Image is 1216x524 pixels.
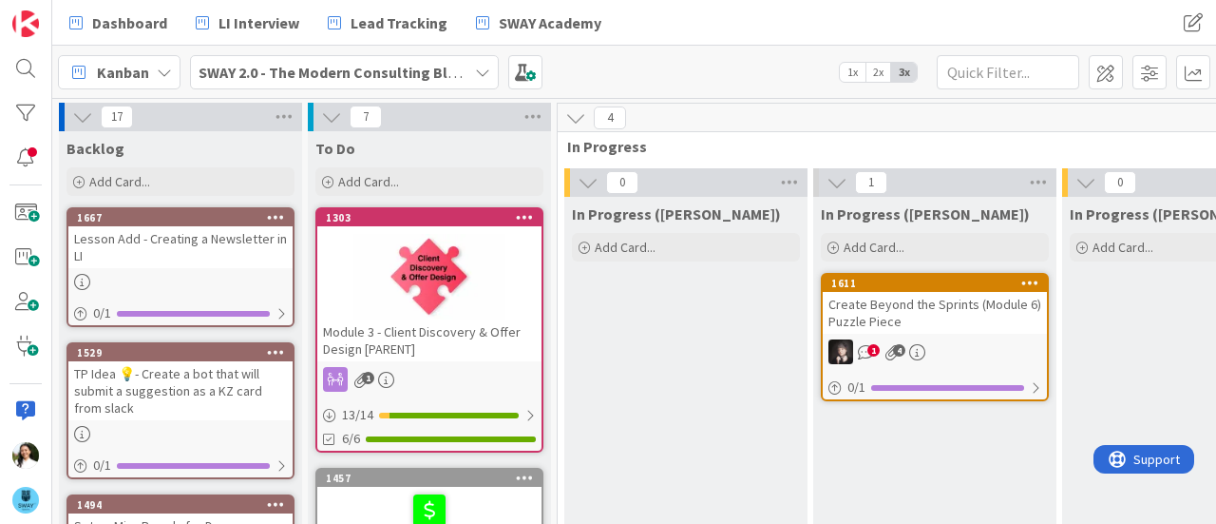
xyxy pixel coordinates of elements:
[68,301,293,325] div: 0/1
[315,139,355,158] span: To Do
[326,472,541,485] div: 1457
[68,344,293,361] div: 1529
[68,361,293,420] div: TP Idea 💡- Create a bot that will submit a suggestion as a KZ card from slack
[855,171,887,194] span: 1
[218,11,299,34] span: LI Interview
[844,239,904,256] span: Add Card...
[184,6,311,40] a: LI Interview
[317,320,541,361] div: Module 3 - Client Discovery & Offer Design [PARENT]
[606,171,638,194] span: 0
[342,405,373,425] span: 13 / 14
[1092,239,1153,256] span: Add Card...
[12,487,39,514] img: avatar
[867,344,880,357] span: 1
[828,340,853,364] img: BN
[317,470,541,487] div: 1457
[66,342,294,479] a: 1529TP Idea 💡- Create a bot that will submit a suggestion as a KZ card from slack0/1
[351,11,447,34] span: Lead Tracking
[68,209,293,226] div: 1667
[77,498,293,512] div: 1494
[823,340,1047,364] div: BN
[77,346,293,359] div: 1529
[823,275,1047,334] div: 1611Create Beyond the Sprints (Module 6) Puzzle Piece
[77,211,293,224] div: 1667
[317,209,541,361] div: 1303Module 3 - Client Discovery & Offer Design [PARENT]
[58,6,179,40] a: Dashboard
[315,207,543,453] a: 1303Module 3 - Client Discovery & Offer Design [PARENT]13/146/6
[350,106,382,128] span: 7
[66,139,124,158] span: Backlog
[891,63,917,82] span: 3x
[317,209,541,226] div: 1303
[342,429,360,449] span: 6/6
[821,273,1049,401] a: 1611Create Beyond the Sprints (Module 6) Puzzle PieceBN0/1
[937,55,1079,89] input: Quick Filter...
[823,376,1047,399] div: 0/1
[12,10,39,37] img: Visit kanbanzone.com
[93,456,111,475] span: 0 / 1
[68,454,293,477] div: 0/1
[594,107,626,129] span: 4
[823,275,1047,292] div: 1611
[326,211,541,224] div: 1303
[199,63,498,82] b: SWAY 2.0 - The Modern Consulting Blueprint
[68,226,293,268] div: Lesson Add - Creating a Newsletter in LI
[89,173,150,190] span: Add Card...
[93,303,111,323] span: 0 / 1
[92,11,167,34] span: Dashboard
[821,204,1030,223] span: In Progress (Barb)
[595,239,655,256] span: Add Card...
[465,6,613,40] a: SWAY Academy
[68,496,293,514] div: 1494
[316,6,459,40] a: Lead Tracking
[101,106,133,128] span: 17
[338,173,399,190] span: Add Card...
[68,209,293,268] div: 1667Lesson Add - Creating a Newsletter in LI
[362,372,374,384] span: 1
[12,442,39,469] img: AK
[317,403,541,427] div: 13/14
[499,11,601,34] span: SWAY Academy
[847,378,865,398] span: 0 / 1
[865,63,891,82] span: 2x
[823,292,1047,334] div: Create Beyond the Sprints (Module 6) Puzzle Piece
[840,63,865,82] span: 1x
[97,61,149,84] span: Kanban
[893,344,905,357] span: 4
[66,207,294,327] a: 1667Lesson Add - Creating a Newsletter in LI0/1
[831,277,1047,290] div: 1611
[40,3,86,26] span: Support
[572,204,781,223] span: In Progress (Marina)
[68,344,293,420] div: 1529TP Idea 💡- Create a bot that will submit a suggestion as a KZ card from slack
[1104,171,1136,194] span: 0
